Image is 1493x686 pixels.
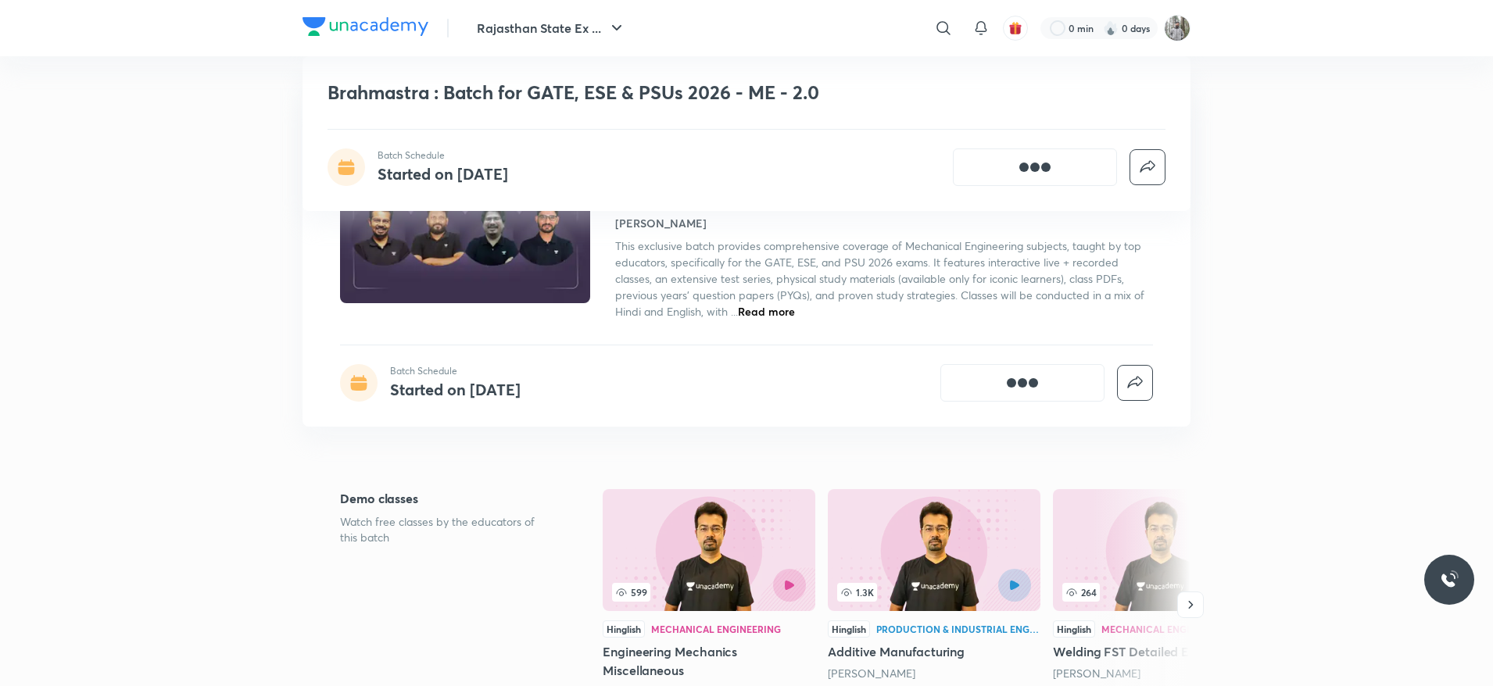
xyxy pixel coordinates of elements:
h4: Started on [DATE] [390,379,521,400]
img: streak [1103,20,1119,36]
a: Company Logo [303,17,428,40]
span: 264 [1062,583,1100,602]
div: Hinglish [1053,620,1095,638]
button: Rajasthan State Ex ... [467,13,636,44]
img: Thumbnail [338,161,593,305]
img: Koushik Dhenki [1164,15,1190,41]
h5: Demo classes [340,489,553,508]
a: [PERSON_NAME] [1053,666,1140,681]
button: [object Object] [953,148,1117,186]
img: avatar [1008,21,1022,35]
button: [object Object] [940,364,1105,402]
div: Hinglish [603,620,645,638]
p: Watch free classes by the educators of this batch [340,514,553,545]
button: avatar [1003,16,1028,41]
div: S K Mondal [828,666,1040,681]
div: Hinglish [828,620,870,638]
h1: Brahmastra : Batch for GATE, ESE & PSUs 2026 - ME - 2.0 [328,81,940,104]
p: Batch Schedule [378,148,508,163]
span: 599 [612,583,650,602]
h5: Welding FST Detailed Explanation [1053,642,1266,661]
span: This exclusive batch provides comprehensive coverage of Mechanical Engineering subjects, taught b... [615,238,1144,319]
a: [PERSON_NAME] [828,666,915,681]
h5: Additive Manufacturing [828,642,1040,661]
div: Mechanical Engineering [651,624,781,634]
div: Production & Industrial Engineering [876,624,1040,634]
span: 1.3K [837,583,877,602]
h4: Started on [DATE] [378,163,508,184]
img: Company Logo [303,17,428,36]
div: S K Mondal [1053,666,1266,681]
img: ttu [1440,570,1459,589]
p: Batch Schedule [390,364,521,378]
h5: Engineering Mechanics Miscellaneous [603,642,815,680]
span: Read more [738,304,795,319]
h4: [PERSON_NAME] [615,215,707,231]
